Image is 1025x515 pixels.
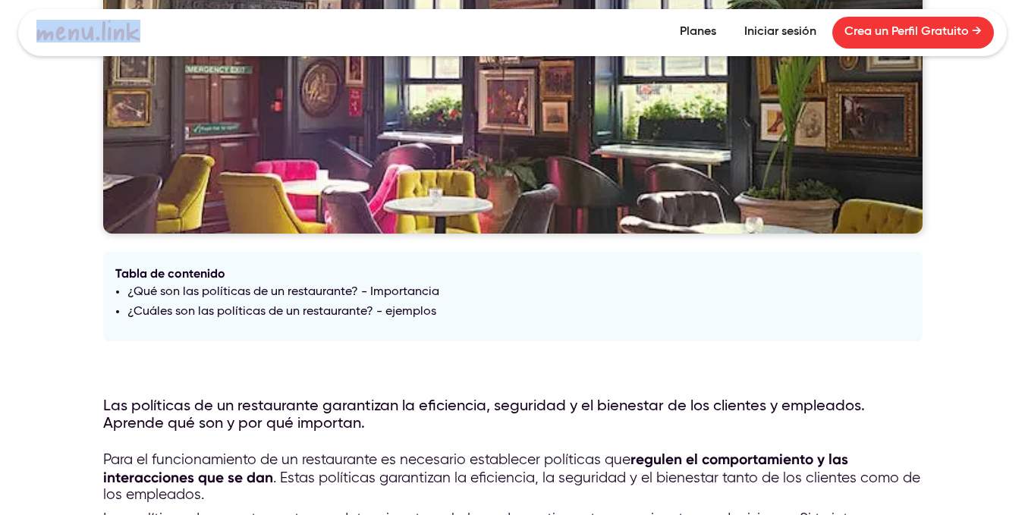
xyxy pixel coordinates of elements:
[127,286,439,298] a: ¿Qué son las políticas de un restaurante? - Importancia
[115,264,910,284] div: Tabla de contenido
[732,17,828,49] a: Iniciar sesión
[103,398,923,432] p: Las políticas de un restaurante garantizan la eficiencia, seguridad y el bienestar de los cliente...
[668,17,728,49] a: Planes
[127,306,436,318] a: ¿Cuáles son las políticas de un restaurante? - ejemplos
[832,17,994,49] a: Crea un Perfil Gratuito →
[103,451,923,504] p: Para el funcionamiento de un restaurante es necesario establecer políticas que . Estas políticas ...
[103,451,848,485] strong: regulen el comportamiento y las interacciones
[198,469,273,486] strong: que se dan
